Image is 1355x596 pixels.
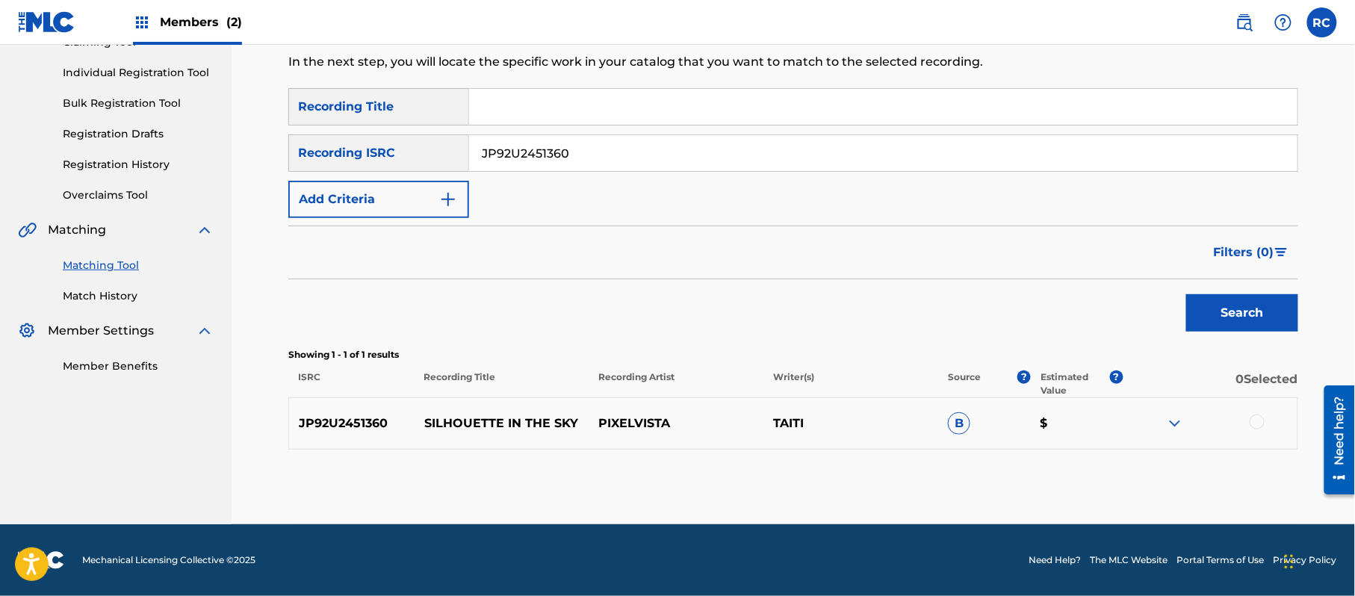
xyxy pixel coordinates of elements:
[196,221,214,239] img: expand
[196,322,214,340] img: expand
[18,11,75,33] img: MLC Logo
[763,415,938,432] p: TAITI
[1110,370,1123,384] span: ?
[1029,553,1082,567] a: Need Help?
[63,187,214,203] a: Overclaims Tool
[1230,7,1259,37] a: Public Search
[63,258,214,273] a: Matching Tool
[589,415,763,432] p: PIXELVISTA
[226,15,242,29] span: (2)
[18,221,37,239] img: Matching
[82,553,255,567] span: Mechanical Licensing Collective © 2025
[1280,524,1355,596] iframe: Chat Widget
[589,370,763,397] p: Recording Artist
[948,412,970,435] span: B
[1274,13,1292,31] img: help
[414,370,589,397] p: Recording Title
[1205,234,1298,271] button: Filters (0)
[1177,553,1265,567] a: Portal Terms of Use
[63,96,214,111] a: Bulk Registration Tool
[1235,13,1253,31] img: search
[288,53,1066,71] p: In the next step, you will locate the specific work in your catalog that you want to match to the...
[1091,553,1168,567] a: The MLC Website
[63,288,214,304] a: Match History
[1123,370,1298,397] p: 0 Selected
[1275,248,1288,257] img: filter
[160,13,242,31] span: Members
[48,221,106,239] span: Matching
[48,322,154,340] span: Member Settings
[288,88,1298,339] form: Search Form
[1307,7,1337,37] div: User Menu
[1214,243,1274,261] span: Filters ( 0 )
[415,415,589,432] p: SILHOUETTE IN THE SKY
[63,126,214,142] a: Registration Drafts
[1041,370,1109,397] p: Estimated Value
[1268,7,1298,37] div: Help
[288,370,414,397] p: ISRC
[18,322,36,340] img: Member Settings
[63,157,214,173] a: Registration History
[1313,380,1355,500] iframe: Resource Center
[133,13,151,31] img: Top Rightsholders
[288,181,469,218] button: Add Criteria
[63,65,214,81] a: Individual Registration Tool
[1017,370,1031,384] span: ?
[18,551,64,569] img: logo
[1274,553,1337,567] a: Privacy Policy
[63,358,214,374] a: Member Benefits
[1186,294,1298,332] button: Search
[1285,539,1294,584] div: Drag
[289,415,415,432] p: JP92U2451360
[288,348,1298,361] p: Showing 1 - 1 of 1 results
[439,190,457,208] img: 9d2ae6d4665cec9f34b9.svg
[1166,415,1184,432] img: expand
[763,370,938,397] p: Writer(s)
[949,370,982,397] p: Source
[1031,415,1123,432] p: $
